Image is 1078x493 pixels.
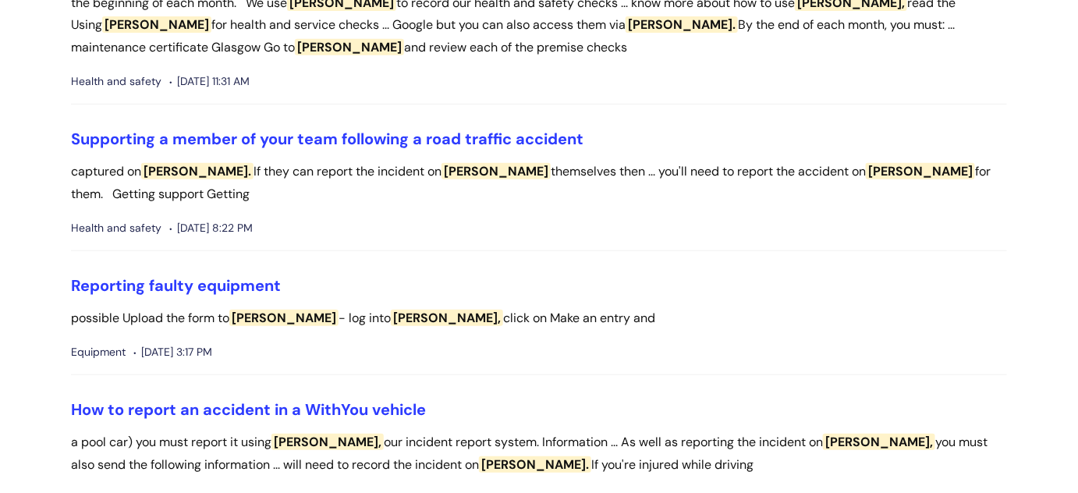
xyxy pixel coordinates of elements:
[823,434,935,450] span: [PERSON_NAME],
[71,161,1007,206] p: captured on If they can report the incident on themselves then ... you'll need to report the acci...
[71,431,1007,477] p: a pool car) you must report it using our incident report system. Information ... As well as repor...
[71,129,583,149] a: Supporting a member of your team following a road traffic accident
[102,16,211,33] span: [PERSON_NAME]
[169,72,250,91] span: [DATE] 11:31 AM
[866,163,975,179] span: [PERSON_NAME]
[479,456,591,473] span: [PERSON_NAME].
[71,72,161,91] span: Health and safety
[71,399,426,420] a: How to report an accident in a WithYou vehicle
[229,310,339,326] span: [PERSON_NAME]
[169,218,253,238] span: [DATE] 8:22 PM
[71,342,126,362] span: Equipment
[295,39,404,55] span: [PERSON_NAME]
[626,16,738,33] span: [PERSON_NAME].
[441,163,551,179] span: [PERSON_NAME]
[271,434,384,450] span: [PERSON_NAME],
[141,163,254,179] span: [PERSON_NAME].
[71,218,161,238] span: Health and safety
[133,342,212,362] span: [DATE] 3:17 PM
[71,275,281,296] a: Reporting faulty equipment
[71,307,1007,330] p: possible Upload the form to - log into click on Make an entry and
[391,310,503,326] span: [PERSON_NAME],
